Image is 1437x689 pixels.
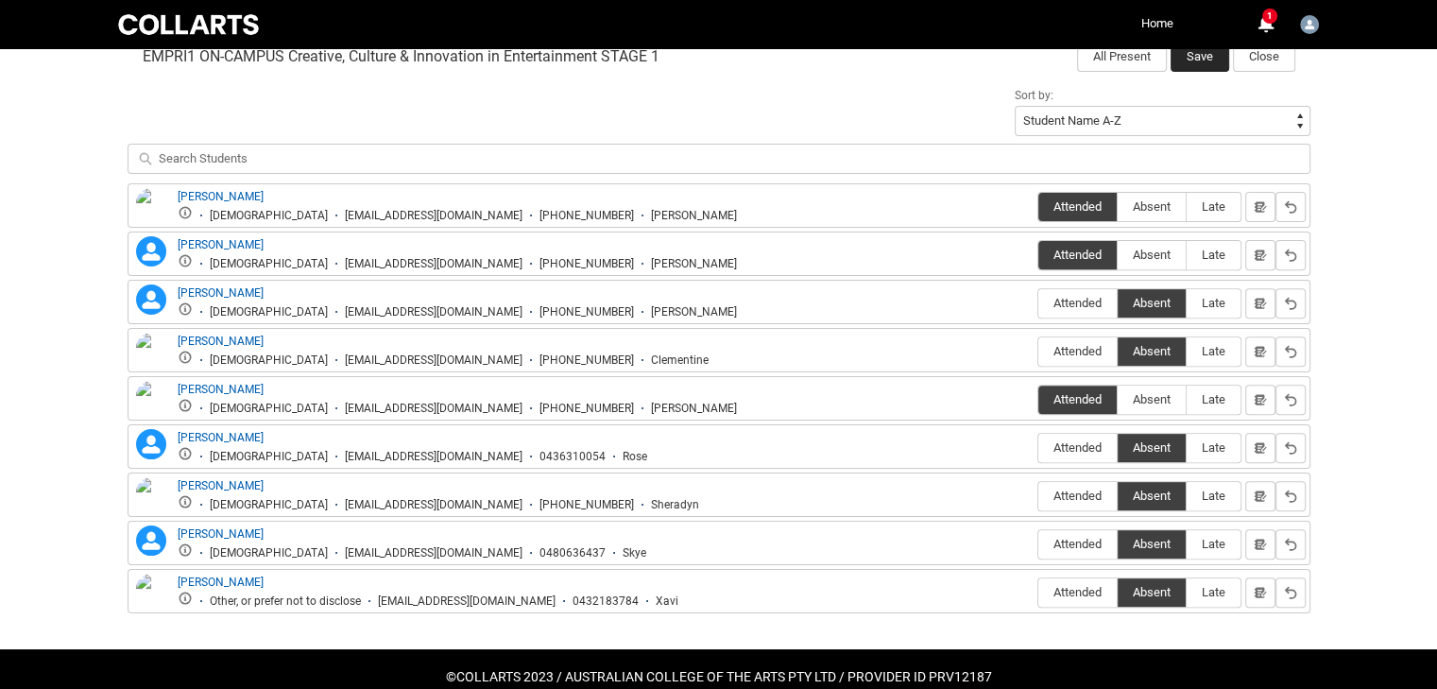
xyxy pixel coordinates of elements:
[345,257,522,271] div: [EMAIL_ADDRESS][DOMAIN_NAME]
[1275,577,1306,608] button: Reset
[136,574,166,615] img: Xavier Leficura
[1275,240,1306,270] button: Reset
[1118,440,1186,455] span: Absent
[651,353,709,368] div: Clementine
[1262,9,1277,24] span: 1
[136,381,166,436] img: Lynda Rivera Barquero
[143,47,659,66] span: EMPRI1 ON-CAMPUS Creative, Culture & Innovation in Entertainment STAGE 1
[1187,296,1240,310] span: Late
[178,576,264,589] a: [PERSON_NAME]
[1233,42,1295,72] button: Close
[210,209,328,223] div: [DEMOGRAPHIC_DATA]
[1275,385,1306,415] button: Reset
[1275,336,1306,367] button: Reset
[1015,89,1053,102] span: Sort by:
[136,429,166,459] lightning-icon: Rose Dearinger
[539,498,634,512] div: [PHONE_NUMBER]
[210,450,328,464] div: [DEMOGRAPHIC_DATA]
[1245,336,1275,367] button: Notes
[1254,13,1276,36] button: 1
[1038,537,1117,551] span: Attended
[1038,344,1117,358] span: Attended
[1187,537,1240,551] span: Late
[539,402,634,416] div: [PHONE_NUMBER]
[1038,296,1117,310] span: Attended
[539,353,634,368] div: [PHONE_NUMBER]
[651,209,737,223] div: [PERSON_NAME]
[1187,248,1240,262] span: Late
[1275,288,1306,319] button: Reset
[651,402,737,416] div: [PERSON_NAME]
[136,525,166,556] lightning-icon: Skye Humphreys
[1275,481,1306,511] button: Reset
[1245,240,1275,270] button: Notes
[1187,585,1240,599] span: Late
[1118,585,1186,599] span: Absent
[1118,392,1186,406] span: Absent
[539,450,606,464] div: 0436310054
[136,188,166,230] img: Charles McEncroe
[1295,8,1324,38] button: User Profile Faculty.pweber
[1245,481,1275,511] button: Notes
[178,238,264,251] a: [PERSON_NAME]
[1118,344,1186,358] span: Absent
[1187,392,1240,406] span: Late
[1038,440,1117,455] span: Attended
[1038,392,1117,406] span: Attended
[345,353,522,368] div: [EMAIL_ADDRESS][DOMAIN_NAME]
[539,305,634,319] div: [PHONE_NUMBER]
[178,190,264,203] a: [PERSON_NAME]
[1245,529,1275,560] button: Notes
[1171,42,1229,72] button: Save
[378,594,556,609] div: [EMAIL_ADDRESS][DOMAIN_NAME]
[651,498,699,512] div: Sheradyn
[1245,288,1275,319] button: Notes
[539,257,634,271] div: [PHONE_NUMBER]
[128,144,1310,174] input: Search Students
[1245,577,1275,608] button: Notes
[210,257,328,271] div: [DEMOGRAPHIC_DATA]
[1077,42,1167,72] button: All Present
[345,305,522,319] div: [EMAIL_ADDRESS][DOMAIN_NAME]
[178,527,264,541] a: [PERSON_NAME]
[539,546,606,560] div: 0480636437
[1275,192,1306,222] button: Reset
[1118,489,1186,503] span: Absent
[210,353,328,368] div: [DEMOGRAPHIC_DATA]
[345,498,522,512] div: [EMAIL_ADDRESS][DOMAIN_NAME]
[1118,199,1186,214] span: Absent
[1275,433,1306,463] button: Reset
[656,594,678,609] div: Xavi
[136,284,166,315] lightning-icon: Jessica Thomas
[210,498,328,512] div: [DEMOGRAPHIC_DATA]
[651,305,737,319] div: [PERSON_NAME]
[345,450,522,464] div: [EMAIL_ADDRESS][DOMAIN_NAME]
[210,594,361,609] div: Other, or prefer not to disclose
[136,236,166,267] lightning-icon: Deng Jock
[1187,199,1240,214] span: Late
[1118,248,1186,262] span: Absent
[1187,489,1240,503] span: Late
[1137,9,1178,38] a: Home
[345,402,522,416] div: [EMAIL_ADDRESS][DOMAIN_NAME]
[1038,585,1117,599] span: Attended
[1245,192,1275,222] button: Notes
[210,546,328,560] div: [DEMOGRAPHIC_DATA]
[178,383,264,396] a: [PERSON_NAME]
[1245,433,1275,463] button: Notes
[178,431,264,444] a: [PERSON_NAME]
[1038,199,1117,214] span: Attended
[1038,489,1117,503] span: Attended
[1300,15,1319,34] img: Faculty.pweber
[1118,537,1186,551] span: Absent
[136,477,166,519] img: Sheradyn Younes
[178,479,264,492] a: [PERSON_NAME]
[623,450,647,464] div: Rose
[623,546,646,560] div: Skye
[345,209,522,223] div: [EMAIL_ADDRESS][DOMAIN_NAME]
[1118,296,1186,310] span: Absent
[178,286,264,300] a: [PERSON_NAME]
[1245,385,1275,415] button: Notes
[210,305,328,319] div: [DEMOGRAPHIC_DATA]
[210,402,328,416] div: [DEMOGRAPHIC_DATA]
